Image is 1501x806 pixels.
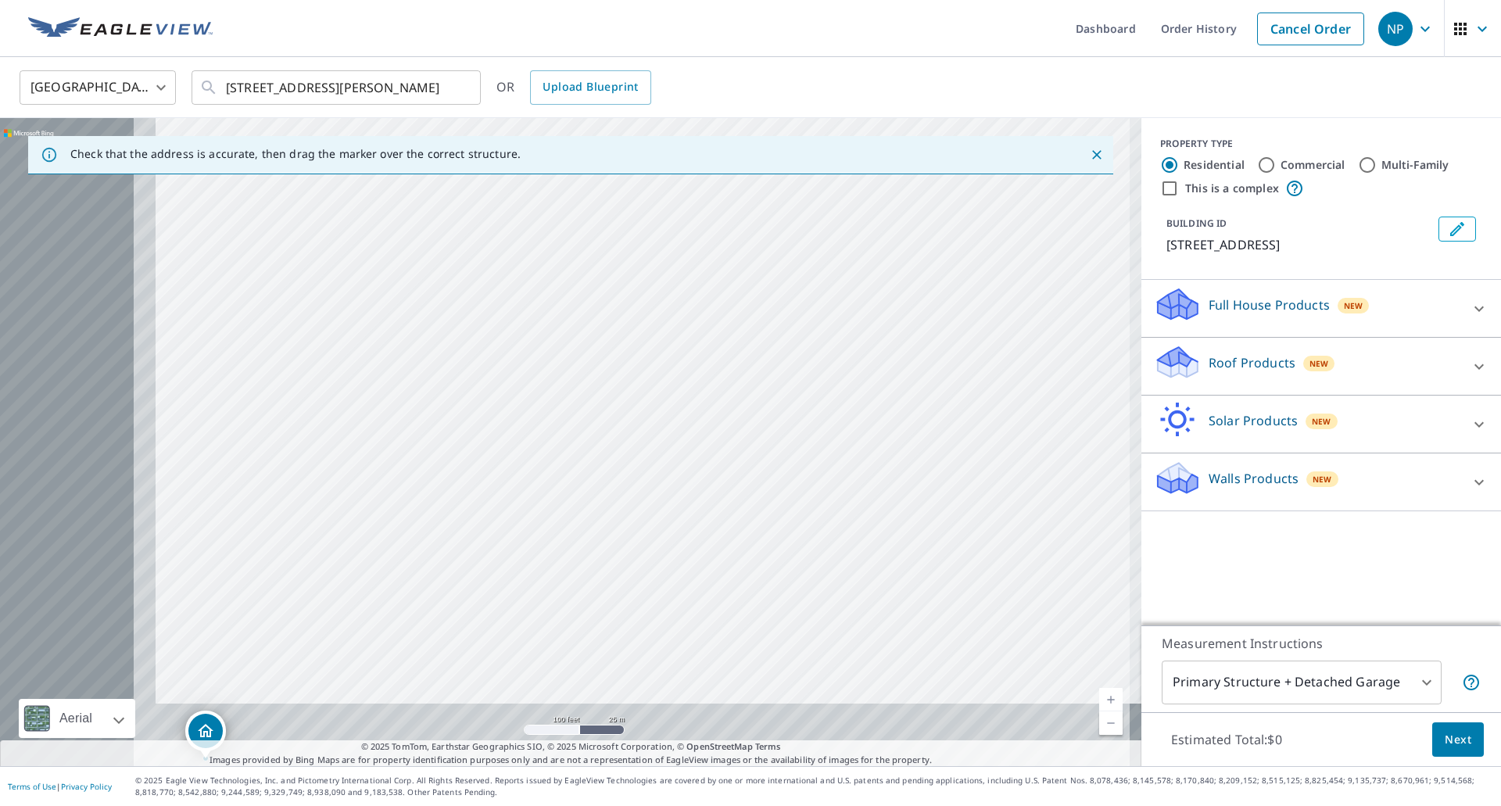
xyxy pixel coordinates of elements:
input: Search by address or latitude-longitude [226,66,449,109]
div: Dropped pin, building 1, Residential property, 241 Lake Shore Rd Grosse Pointe Farms, MI 48236 [185,711,226,759]
span: New [1312,415,1331,428]
img: EV Logo [28,17,213,41]
button: Next [1432,722,1484,758]
label: Residential [1184,157,1245,173]
span: New [1313,473,1332,485]
a: OpenStreetMap [686,740,752,752]
div: Aerial [55,699,97,738]
div: Solar ProductsNew [1154,402,1488,446]
label: Commercial [1281,157,1345,173]
p: Measurement Instructions [1162,634,1481,653]
p: Estimated Total: $0 [1159,722,1295,757]
a: Cancel Order [1257,13,1364,45]
span: New [1309,357,1329,370]
a: Privacy Policy [61,781,112,792]
p: © 2025 Eagle View Technologies, Inc. and Pictometry International Corp. All Rights Reserved. Repo... [135,775,1493,798]
p: Full House Products [1209,296,1330,314]
p: Walls Products [1209,469,1299,488]
a: Terms [755,740,781,752]
div: Aerial [19,699,135,738]
div: NP [1378,12,1413,46]
span: Your report will include the primary structure and a detached garage if one exists. [1462,673,1481,692]
div: [GEOGRAPHIC_DATA] [20,66,176,109]
div: PROPERTY TYPE [1160,137,1482,151]
p: BUILDING ID [1166,217,1227,230]
a: Current Level 18, Zoom Out [1099,711,1123,735]
button: Close [1087,145,1107,165]
div: Primary Structure + Detached Garage [1162,661,1442,704]
span: Next [1445,730,1471,750]
label: This is a complex [1185,181,1279,196]
a: Terms of Use [8,781,56,792]
span: Upload Blueprint [543,77,638,97]
span: New [1344,299,1363,312]
p: Roof Products [1209,353,1295,372]
div: Roof ProductsNew [1154,344,1488,389]
span: © 2025 TomTom, Earthstar Geographics SIO, © 2025 Microsoft Corporation, © [361,740,781,754]
p: Solar Products [1209,411,1298,430]
div: Walls ProductsNew [1154,460,1488,504]
div: Full House ProductsNew [1154,286,1488,331]
label: Multi-Family [1381,157,1449,173]
p: | [8,782,112,791]
a: Current Level 18, Zoom In [1099,688,1123,711]
a: Upload Blueprint [530,70,650,105]
p: [STREET_ADDRESS] [1166,235,1432,254]
p: Check that the address is accurate, then drag the marker over the correct structure. [70,147,521,161]
button: Edit building 1 [1438,217,1476,242]
div: OR [496,70,651,105]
